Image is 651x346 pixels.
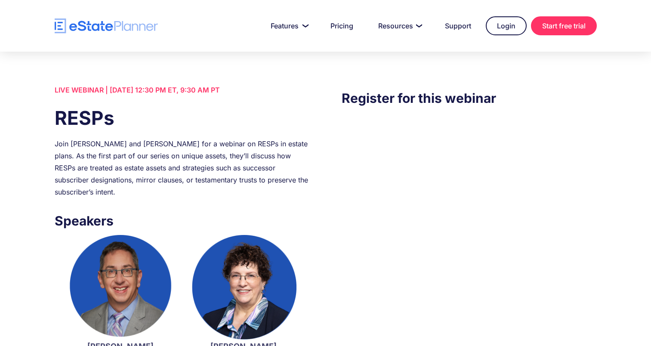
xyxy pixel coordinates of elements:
[55,138,309,198] div: Join [PERSON_NAME] and [PERSON_NAME] for a webinar on RESPs in estate plans. As the first part of...
[55,211,309,231] h3: Speakers
[342,125,596,190] iframe: Form 0
[342,88,596,108] h3: Register for this webinar
[486,16,527,35] a: Login
[320,17,364,34] a: Pricing
[435,17,481,34] a: Support
[531,16,597,35] a: Start free trial
[55,19,158,34] a: home
[55,105,309,131] h1: RESPs
[260,17,316,34] a: Features
[55,84,309,96] div: LIVE WEBINAR | [DATE] 12:30 PM ET, 9:30 AM PT
[368,17,430,34] a: Resources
